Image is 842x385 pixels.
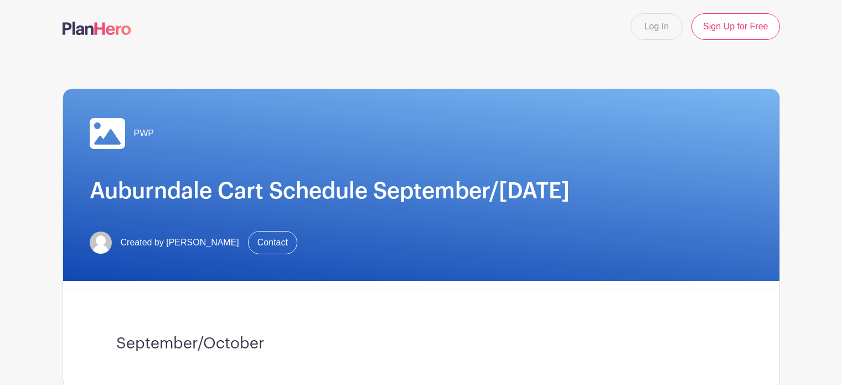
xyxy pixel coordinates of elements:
[134,127,154,140] span: PWP
[116,335,726,353] h3: September/October
[90,178,753,204] h1: Auburndale Cart Schedule September/[DATE]
[63,22,131,35] img: logo-507f7623f17ff9eddc593b1ce0a138ce2505c220e1c5a4e2b4648c50719b7d32.svg
[90,232,112,254] img: default-ce2991bfa6775e67f084385cd625a349d9dcbb7a52a09fb2fda1e96e2d18dcdb.png
[691,13,779,40] a: Sign Up for Free
[248,231,297,254] a: Contact
[631,13,683,40] a: Log In
[121,236,239,249] span: Created by [PERSON_NAME]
